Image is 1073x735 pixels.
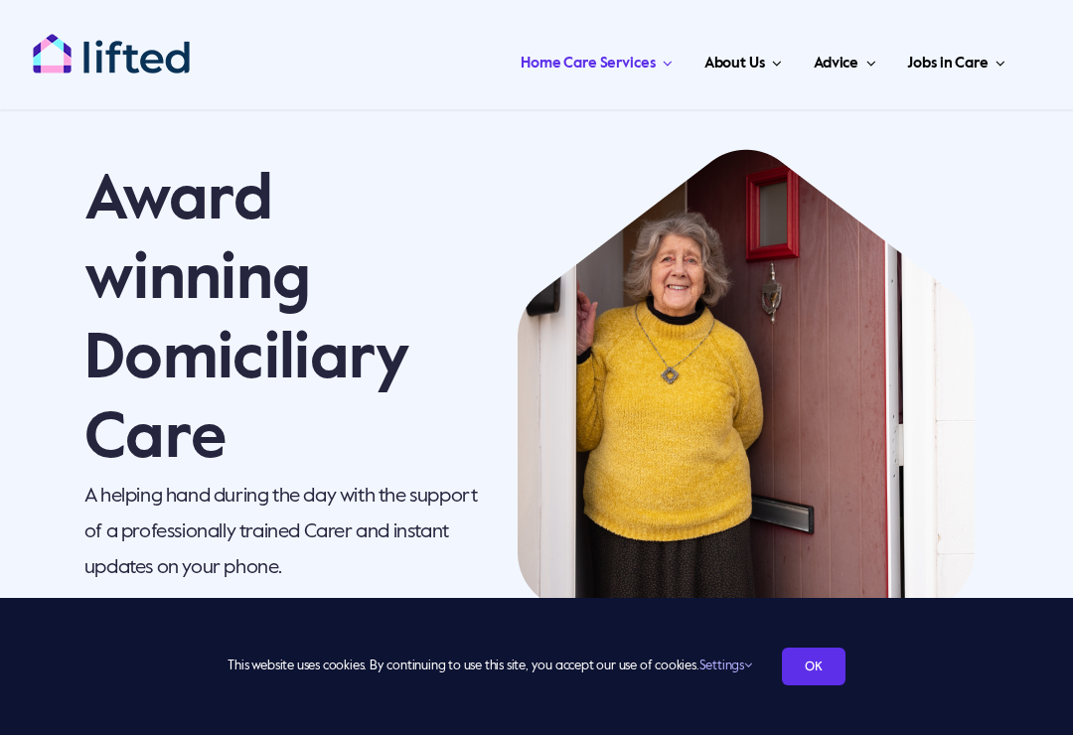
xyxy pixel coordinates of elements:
img: local authority hero [518,149,975,610]
a: OK [782,648,845,685]
span: This website uses cookies. By continuing to use this site, you accept our use of cookies. [228,651,751,682]
a: About Us [698,30,788,89]
nav: Main Menu [204,30,1011,89]
span: Advice [814,48,858,79]
span: Jobs in Care [907,48,988,79]
h1: Award winning Domiciliary Care [84,161,484,479]
a: Jobs in Care [901,30,1011,89]
a: Advice [808,30,881,89]
p: A helping hand during the day with the support of a professionally trained Carer and instant upda... [84,479,484,586]
a: Home Care Services [515,30,679,89]
a: lifted-logo [32,33,191,53]
span: About Us [704,48,765,79]
a: Settings [699,660,752,672]
span: Home Care Services [521,48,655,79]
